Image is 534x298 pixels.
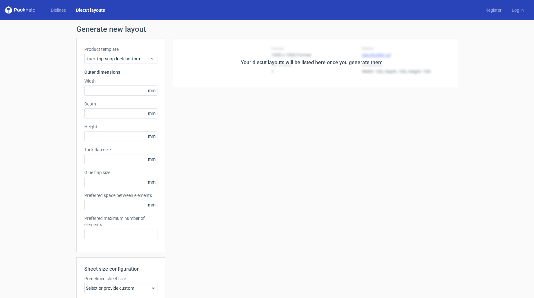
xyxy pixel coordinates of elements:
label: Preferred space between elements [84,192,157,199]
label: Height [84,124,157,130]
h3: Outer dimensions [84,69,157,75]
label: Preferred maximum number of elements [84,215,157,228]
span: mm [146,109,157,118]
label: Width [84,78,157,84]
h1: Generate new layout [76,25,458,33]
span: mm [146,200,157,210]
a: Dielines [46,7,71,13]
label: Depth [84,101,157,107]
a: Register [480,7,507,13]
span: tuck-top-snap-lock-bottom [87,56,150,62]
label: Glue flap size [84,169,157,176]
span: mm [146,154,157,164]
a: Diecut layouts [71,7,110,13]
span: mm [146,132,157,141]
label: Product template [84,46,157,52]
h2: Sheet size configuration [84,265,157,273]
label: Predefined sheet size [84,275,157,282]
a: Log in [507,7,529,13]
span: mm [146,86,157,95]
div: Your diecut layouts will be listed here once you generate them [241,59,383,66]
span: mm [146,177,157,187]
label: Tuck flap size [84,146,157,153]
div: Select or provide custom [84,283,157,293]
